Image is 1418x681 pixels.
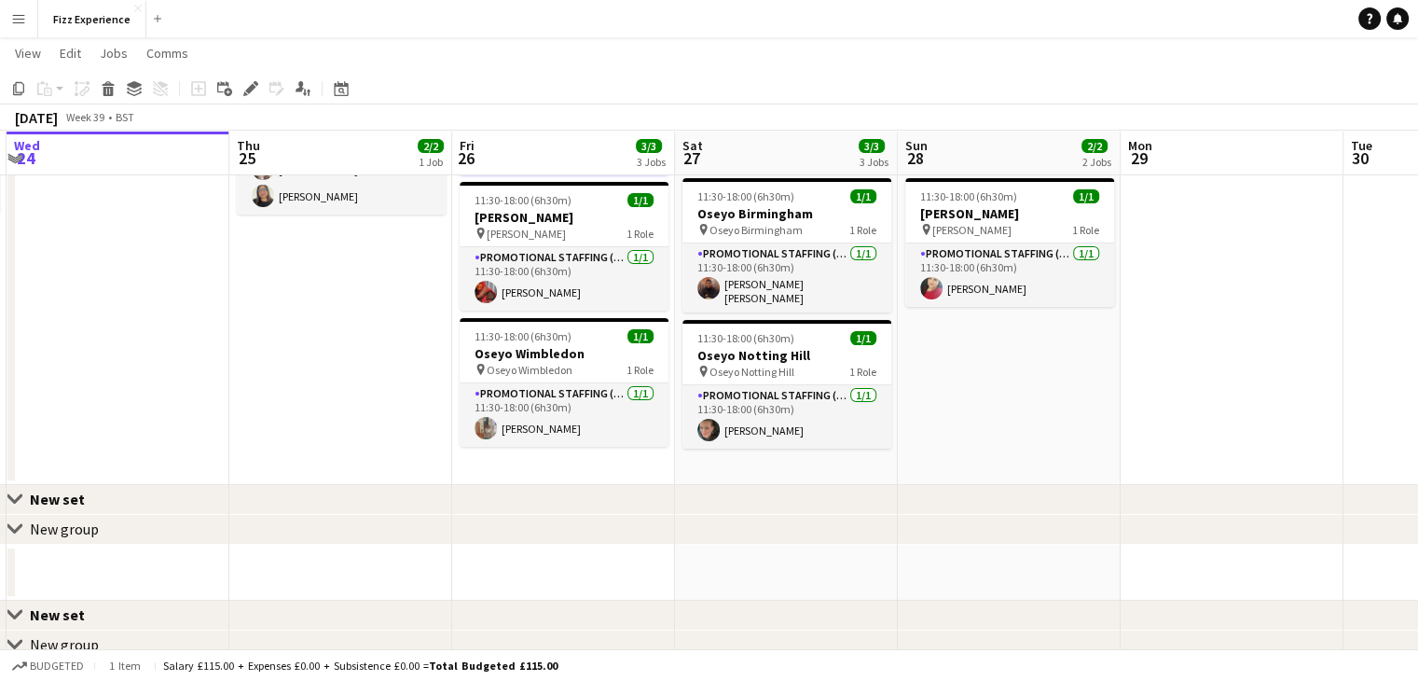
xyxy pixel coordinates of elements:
div: BST [116,110,134,124]
app-card-role: Promotional Staffing (Brand Ambassadors)1/111:30-18:00 (6h30m)[PERSON_NAME] [PERSON_NAME] [682,243,891,313]
div: New group [30,635,99,654]
span: 29 [1125,147,1152,169]
a: Edit [52,41,89,65]
span: 27 [680,147,703,169]
span: 2/2 [418,139,444,153]
span: Wed [14,137,40,154]
span: 11:30-18:00 (6h30m) [697,331,794,345]
span: Budgeted [30,660,84,673]
span: 24 [11,147,40,169]
a: Jobs [92,41,135,65]
span: Oseyo Wimbledon [487,363,572,377]
span: 2/2 [1081,139,1108,153]
h3: Oseyo Birmingham [682,205,891,222]
div: 3 Jobs [637,155,666,169]
span: 25 [234,147,260,169]
span: Sun [905,137,928,154]
span: 28 [902,147,928,169]
span: 1 item [103,659,147,673]
app-job-card: 11:30-18:00 (6h30m)1/1Oseyo Notting Hill Oseyo Notting Hill1 RolePromotional Staffing (Brand Amba... [682,320,891,449]
span: 1 Role [626,227,654,241]
h3: [PERSON_NAME] [905,205,1114,222]
div: [DATE] [15,108,58,127]
span: Week 39 [62,110,108,124]
app-job-card: 11:30-18:00 (6h30m)1/1Oseyo Wimbledon Oseyo Wimbledon1 RolePromotional Staffing (Brand Ambassador... [460,318,668,447]
span: Oseyo Birmingham [709,223,803,237]
div: 2 Jobs [1082,155,1111,169]
a: Comms [139,41,196,65]
app-job-card: 11:30-18:00 (6h30m)1/1[PERSON_NAME] [PERSON_NAME]1 RolePromotional Staffing (Brand Ambassadors)1/... [905,178,1114,307]
app-job-card: 11:30-18:00 (6h30m)1/1Oseyo Birmingham Oseyo Birmingham1 RolePromotional Staffing (Brand Ambassad... [682,178,891,313]
div: New set [30,605,100,624]
span: Thu [237,137,260,154]
app-job-card: 11:30-18:00 (6h30m)1/1[PERSON_NAME] [PERSON_NAME]1 RolePromotional Staffing (Brand Ambassadors)1/... [460,182,668,311]
span: Edit [60,45,81,62]
app-card-role: Promotional Staffing (Brand Ambassadors)1/111:30-18:00 (6h30m)[PERSON_NAME] [460,383,668,447]
div: 1 Job [419,155,443,169]
span: Tue [1351,137,1372,154]
span: [PERSON_NAME] [487,227,566,241]
span: View [15,45,41,62]
span: 1/1 [850,189,876,203]
span: Jobs [100,45,128,62]
button: Fizz Experience [38,1,146,37]
span: 1 Role [849,223,876,237]
span: 1/1 [1073,189,1099,203]
div: Salary £115.00 + Expenses £0.00 + Subsistence £0.00 = [163,659,558,673]
app-card-role: Promotional Staffing (Brand Ambassadors)1/111:30-18:00 (6h30m)[PERSON_NAME] [682,385,891,449]
span: 1 Role [849,365,876,379]
span: Total Budgeted £115.00 [429,659,558,673]
span: 1 Role [626,363,654,377]
span: 3/3 [636,139,662,153]
span: Comms [146,45,188,62]
h3: Oseyo Wimbledon [460,345,668,362]
span: [PERSON_NAME] [932,223,1012,237]
div: 3 Jobs [860,155,888,169]
h3: Oseyo Notting Hill [682,347,891,364]
span: 1 Role [1072,223,1099,237]
span: Fri [460,137,475,154]
a: View [7,41,48,65]
span: Sat [682,137,703,154]
span: 26 [457,147,475,169]
span: 3/3 [859,139,885,153]
span: 1/1 [627,193,654,207]
span: 30 [1348,147,1372,169]
span: Oseyo Notting Hill [709,365,794,379]
span: 11:30-18:00 (6h30m) [697,189,794,203]
span: 1/1 [627,329,654,343]
span: 11:30-18:00 (6h30m) [475,193,571,207]
span: 1/1 [850,331,876,345]
div: New set [30,490,100,508]
span: 11:30-18:00 (6h30m) [920,189,1017,203]
span: 11:30-18:00 (6h30m) [475,329,571,343]
span: Mon [1128,137,1152,154]
button: Budgeted [9,656,87,676]
app-card-role: Promotional Staffing (Brand Ambassadors)1/111:30-18:00 (6h30m)[PERSON_NAME] [460,247,668,311]
div: New group [30,520,99,538]
app-card-role: Promotional Staffing (Brand Ambassadors)1/111:30-18:00 (6h30m)[PERSON_NAME] [905,243,1114,307]
h3: [PERSON_NAME] [460,209,668,226]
